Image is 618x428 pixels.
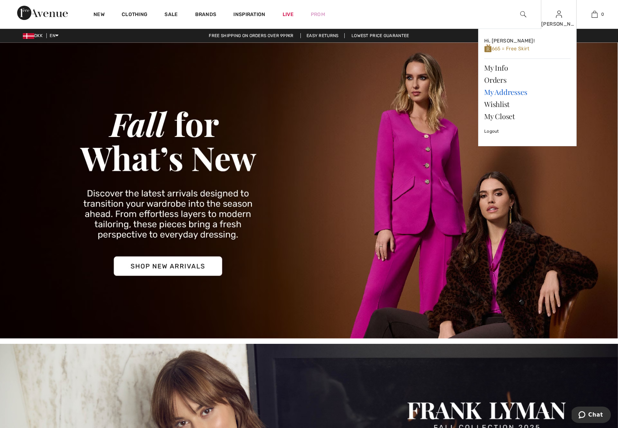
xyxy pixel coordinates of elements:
a: Free shipping on orders over 999kr [203,33,299,38]
a: Prom [311,11,325,18]
a: My Info [484,62,571,74]
div: [PERSON_NAME] [541,20,576,28]
img: 1ère Avenue [17,6,68,20]
span: EN [50,33,59,38]
img: loyalty_logo_r.svg [484,44,492,53]
span: 0 [601,11,604,17]
a: Hi, [PERSON_NAME]! 665 = Free Skirt [484,35,571,56]
span: Hi, [PERSON_NAME]! [484,38,535,44]
a: Easy Returns [300,33,345,38]
a: Brands [195,11,217,19]
a: Wishlist [484,98,571,110]
a: Sign In [556,11,562,17]
a: 0 [577,10,612,19]
a: My Addresses [484,86,571,98]
span: 665 = Free Skirt [484,46,529,52]
a: New [93,11,105,19]
span: DKK [23,33,45,38]
a: Clothing [122,11,147,19]
a: Live [283,11,294,18]
a: Orders [484,74,571,86]
img: search the website [520,10,526,19]
a: Lowest Price Guarantee [346,33,415,38]
a: Sale [164,11,178,19]
img: Danish krone [23,33,34,39]
img: My Info [556,10,562,19]
img: My Bag [592,10,598,19]
span: Inspiration [233,11,265,19]
iframe: Opens a widget where you can chat to one of our agents [572,407,611,424]
a: My Closet [484,110,571,122]
a: Logout [484,122,571,140]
